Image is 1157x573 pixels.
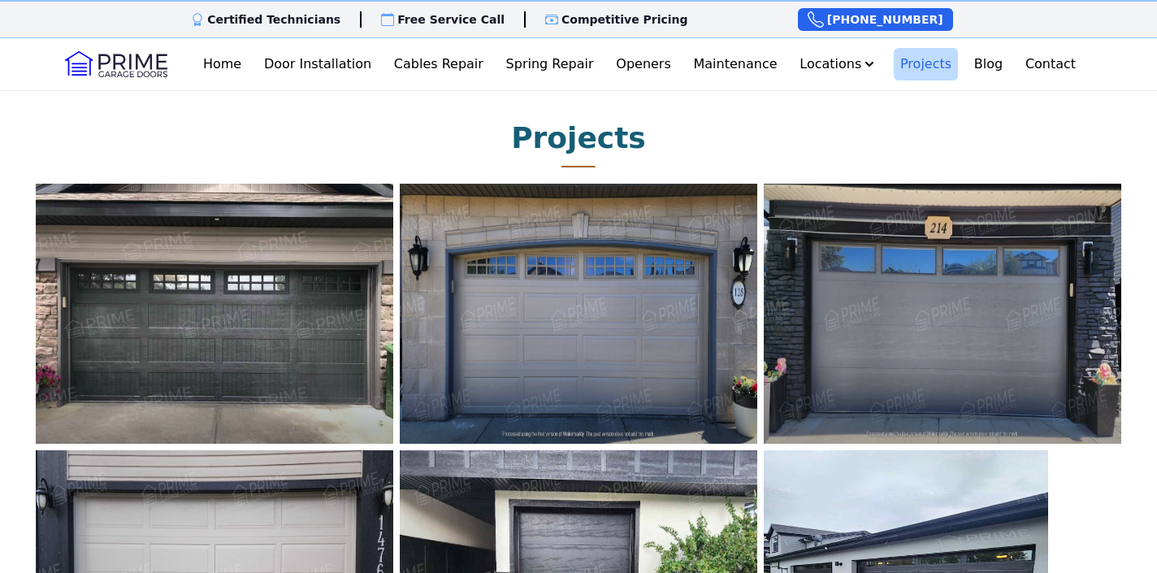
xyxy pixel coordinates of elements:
img: Prime garage doors repair and installation [36,184,393,444]
a: Openers [609,48,678,80]
p: Free Service Call [397,11,505,28]
p: Certified Technicians [207,11,340,28]
p: Competitive Pricing [561,11,688,28]
a: Door Installation [258,48,378,80]
a: Projects [894,48,958,80]
a: Home [197,48,248,80]
a: Contact [1019,48,1082,80]
a: Cables Repair [388,48,490,80]
button: Locations [793,48,884,80]
h2: Projects [511,122,646,154]
a: Maintenance [687,48,784,80]
img: Prime garage doors repair and installation [764,184,1121,444]
a: Spring Repair [500,48,600,80]
img: Logo [65,51,167,77]
a: Blog [968,48,1009,80]
img: Prime garage doors repair and installation [400,184,757,444]
a: [PHONE_NUMBER] [798,8,953,31]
